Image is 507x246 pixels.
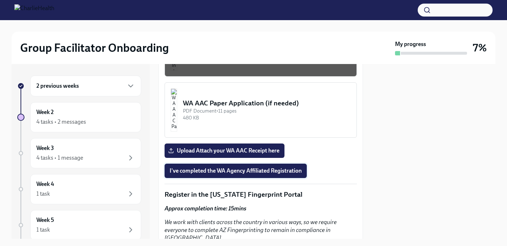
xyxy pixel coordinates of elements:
[17,210,141,240] a: Week 51 task
[395,40,426,48] strong: My progress
[473,41,487,54] h3: 7%
[36,154,83,162] div: 4 tasks • 1 message
[170,167,302,174] span: I've completed the WA Agency Affiliated Registration
[165,82,357,138] button: WA AAC Paper Application (if needed)PDF Document•11 pages480 KB
[165,205,246,212] strong: Approx completion time: 15mins
[14,4,54,16] img: CharlieHealth
[36,190,50,198] div: 1 task
[183,99,351,108] div: WA AAC Paper Application (if needed)
[36,180,54,188] h6: Week 4
[36,226,50,234] div: 1 task
[171,88,177,132] img: WA AAC Paper Application (if needed)
[183,108,351,114] div: PDF Document • 11 pages
[17,138,141,168] a: Week 34 tasks • 1 message
[165,143,284,158] label: Upload Attach your WA AAC Receipt here
[30,76,141,96] div: 2 previous weeks
[17,174,141,204] a: Week 41 task
[165,219,337,241] em: We work with clients across the country in various ways, so we require everyone to complete AZ Fi...
[165,164,307,178] button: I've completed the WA Agency Affiliated Registration
[36,108,54,116] h6: Week 2
[20,41,169,55] h2: Group Facilitator Onboarding
[17,102,141,132] a: Week 24 tasks • 2 messages
[165,190,357,199] p: Register in the [US_STATE] Fingerprint Portal
[36,118,86,126] div: 4 tasks • 2 messages
[170,147,279,154] span: Upload Attach your WA AAC Receipt here
[36,82,79,90] h6: 2 previous weeks
[36,216,54,224] h6: Week 5
[183,114,351,121] div: 480 KB
[36,144,54,152] h6: Week 3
